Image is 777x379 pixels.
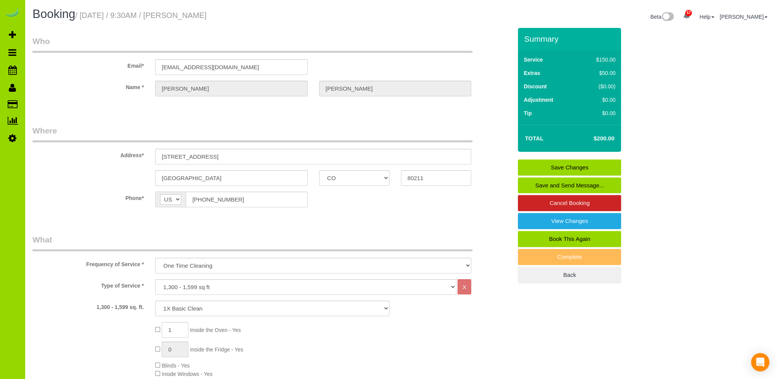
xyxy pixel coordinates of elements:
label: Frequency of Service * [27,258,149,268]
a: Beta [650,14,674,20]
label: Type of Service * [27,279,149,290]
a: [PERSON_NAME] [720,14,767,20]
a: Cancel Booking [518,195,621,211]
a: Save Changes [518,159,621,176]
div: Open Intercom Messenger [751,353,769,371]
label: Extras [524,69,540,77]
h3: Summary [524,34,617,43]
strong: Total [525,135,543,142]
label: Name * [27,81,149,91]
a: Back [518,267,621,283]
div: $150.00 [580,56,616,63]
label: Phone* [27,192,149,202]
label: Address* [27,149,149,159]
a: 57 [679,8,694,24]
label: Email* [27,59,149,70]
input: First Name* [155,81,307,96]
small: / [DATE] / 9:30AM / [PERSON_NAME] [75,11,206,20]
span: Booking [32,7,75,21]
a: View Changes [518,213,621,229]
a: Book This Again [518,231,621,247]
a: Help [699,14,714,20]
label: Discount [524,83,547,90]
legend: Who [32,36,472,53]
div: $50.00 [580,69,616,77]
legend: Where [32,125,472,142]
span: Inside Windows - Yes [162,371,212,377]
h4: $200.00 [571,135,614,142]
label: 1,300 - 1,599 sq. ft. [27,301,149,311]
img: New interface [661,12,674,22]
legend: What [32,234,472,251]
input: Email* [155,59,307,75]
label: Adjustment [524,96,553,104]
span: Inside the Fridge - Yes [190,346,243,353]
span: Inside the Oven - Yes [190,327,241,333]
label: Service [524,56,543,63]
span: Blinds - Yes [162,363,190,369]
div: $0.00 [580,109,616,117]
img: Automaid Logo [5,8,20,18]
input: Last Name* [319,81,471,96]
div: ($0.00) [580,83,616,90]
input: Zip Code* [401,170,471,186]
a: Save and Send Message... [518,177,621,194]
input: City* [155,170,307,186]
span: 57 [685,10,692,16]
input: Phone* [186,192,307,207]
div: $0.00 [580,96,616,104]
label: Tip [524,109,532,117]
